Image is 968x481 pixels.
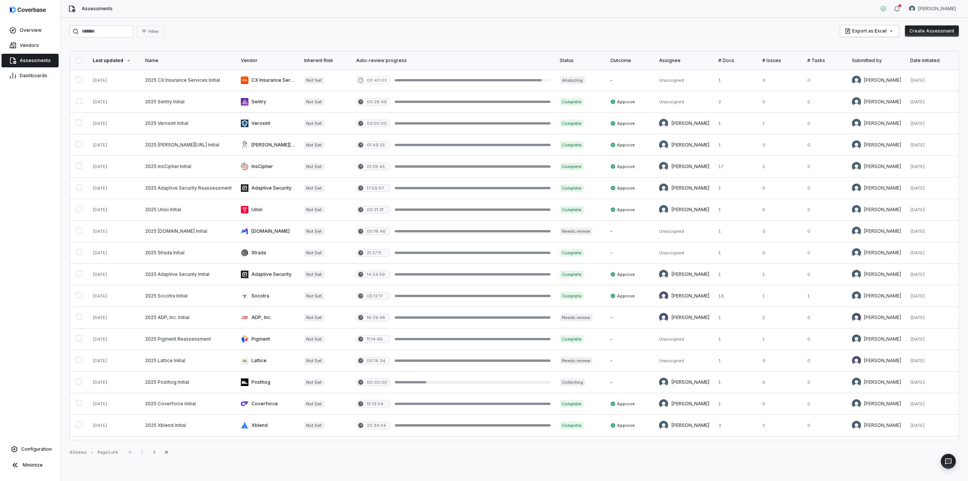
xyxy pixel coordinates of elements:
[304,58,347,64] div: Inherent Risk
[20,27,42,33] span: Overview
[2,39,59,52] a: Vendors
[610,58,650,64] div: Outcome
[23,462,43,468] span: Minimize
[840,25,899,37] button: Export as Excel
[606,221,655,242] td: -
[560,58,601,64] div: Status
[852,335,861,344] img: Shaun Angley avatar
[852,399,861,408] img: Shaun Angley avatar
[852,227,861,236] img: Shaun Angley avatar
[3,458,57,473] button: Minimize
[659,119,668,128] img: Shaun Angley avatar
[852,58,901,64] div: Submitted by
[659,162,668,171] img: Shaun Angley avatar
[659,140,668,149] img: Shaun Angley avatar
[905,25,959,37] button: Create Assessment
[21,446,52,452] span: Configuration
[852,184,861,193] img: Shaun Angley avatar
[659,270,668,279] img: Shaun Angley avatar
[718,58,753,64] div: # Docs
[2,54,59,67] a: Assessments
[3,442,57,456] a: Configuration
[606,372,655,393] td: -
[606,242,655,264] td: -
[241,58,295,64] div: Vendor
[149,29,159,34] span: Filter
[659,205,668,214] img: Shaun Angley avatar
[20,42,39,48] span: Vendors
[852,270,861,279] img: Shaun Angley avatar
[659,184,668,193] img: Shaun Angley avatar
[659,378,668,387] img: Shaun Angley avatar
[20,58,51,64] span: Assessments
[852,356,861,365] img: Maya Kutrowska avatar
[852,76,861,85] img: Shaun Angley avatar
[136,26,164,37] button: Filter
[807,58,843,64] div: # Tasks
[762,58,798,64] div: # Issues
[659,399,668,408] img: Shaun Angley avatar
[2,69,59,83] a: Dashboards
[852,248,861,257] img: Shaun Angley avatar
[852,97,861,106] img: Shaun Angley avatar
[2,23,59,37] a: Overview
[20,73,47,79] span: Dashboards
[10,6,46,14] img: logo-D7KZi-bG.svg
[852,378,861,387] img: Shaun Angley avatar
[606,328,655,350] td: -
[852,162,861,171] img: Shaun Angley avatar
[852,421,861,430] img: Shaun Angley avatar
[356,58,551,64] div: Auto-review progress
[909,6,915,12] img: Shaun Angley avatar
[98,450,118,455] div: Page 1 of 4
[910,58,952,64] div: Date initiated
[852,313,861,322] img: Maya Kutrowska avatar
[659,421,668,430] img: Shaun Angley avatar
[93,58,137,64] div: Last updated
[70,450,87,455] div: 85 items
[918,6,956,12] span: [PERSON_NAME]
[852,291,861,300] img: Shaun Angley avatar
[606,436,655,458] td: -
[659,58,709,64] div: Assignee
[659,291,668,300] img: Maya Kutrowska avatar
[606,70,655,91] td: -
[852,119,861,128] img: Shaun Angley avatar
[145,58,232,64] div: Name
[659,313,668,322] img: Maya Kutrowska avatar
[606,307,655,328] td: -
[904,3,960,14] button: Shaun Angley avatar[PERSON_NAME]
[82,6,113,12] span: Assessments
[852,205,861,214] img: Shaun Angley avatar
[852,140,861,149] img: Shaun Angley avatar
[606,350,655,372] td: -
[91,450,93,455] div: •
